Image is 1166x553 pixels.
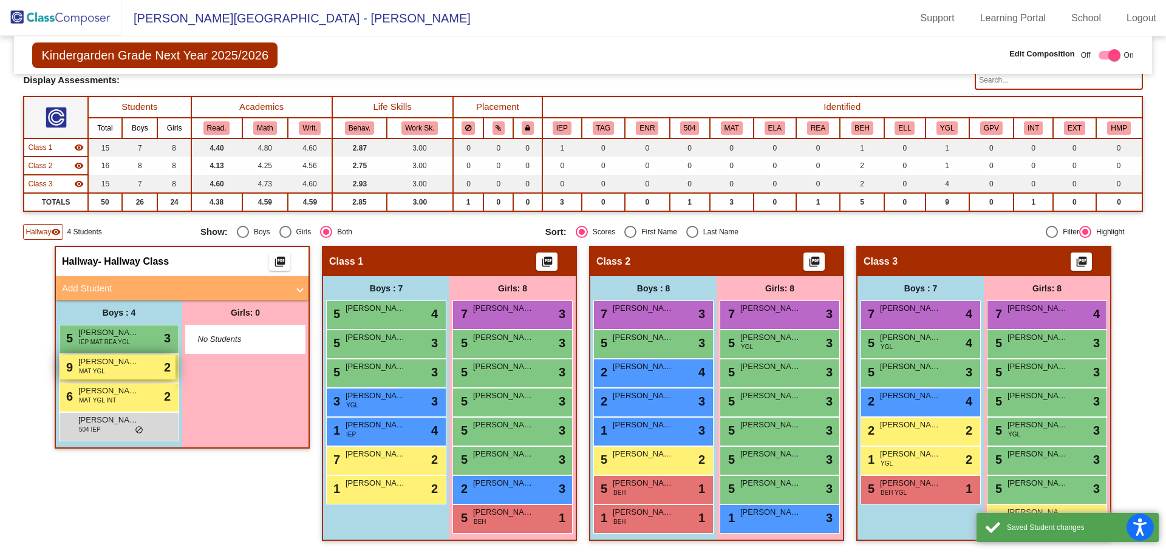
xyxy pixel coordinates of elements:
[765,121,785,135] button: ELA
[242,157,288,175] td: 4.25
[698,226,738,237] div: Last Name
[1007,390,1068,402] span: [PERSON_NAME]
[1117,8,1166,28] a: Logout
[1009,48,1075,60] span: Edit Composition
[796,118,840,138] th: READ Plan
[1064,121,1085,135] button: EXT
[401,121,438,135] button: Work Sk.
[1014,138,1053,157] td: 0
[670,138,710,157] td: 0
[157,157,191,175] td: 8
[1091,226,1125,237] div: Highlight
[473,302,534,314] span: [PERSON_NAME] [PERSON_NAME]
[826,305,833,323] span: 3
[24,193,87,211] td: TOTALS
[984,276,1110,300] div: Girls: 8
[880,390,941,402] span: [PERSON_NAME]
[28,142,52,153] span: Class 1
[796,175,840,193] td: 0
[851,121,873,135] button: BEH
[880,302,941,314] span: [PERSON_NAME]
[966,392,972,410] span: 4
[826,363,833,381] span: 3
[56,300,182,325] div: Boys : 4
[458,365,468,379] span: 5
[157,193,191,211] td: 24
[1096,193,1142,211] td: 0
[559,421,565,439] span: 3
[62,256,98,268] span: Hallway
[966,305,972,323] span: 4
[992,365,1002,379] span: 5
[926,118,969,138] th: Young for grade level
[966,363,972,381] span: 3
[625,138,670,157] td: 0
[670,157,710,175] td: 0
[1096,138,1142,157] td: 0
[911,8,964,28] a: Support
[288,157,332,175] td: 4.56
[288,193,332,211] td: 4.59
[1124,50,1134,61] span: On
[1096,118,1142,138] th: High Maintenance Parent
[453,175,484,193] td: 0
[613,331,673,344] span: [PERSON_NAME]
[895,121,915,135] button: ELL
[1093,392,1100,410] span: 3
[332,157,387,175] td: 2.75
[710,118,754,138] th: MTSS Math
[840,118,884,138] th: MTSS Behavior/Behavior Concerns
[24,175,87,193] td: No teacher - No Class Name
[807,121,829,135] button: REA
[553,121,571,135] button: IEP
[880,361,941,373] span: [PERSON_NAME]
[542,157,582,175] td: 0
[345,121,374,135] button: Behav.
[880,331,941,344] span: [PERSON_NAME]
[1071,253,1092,271] button: Print Students Details
[598,336,607,350] span: 5
[330,395,340,408] span: 3
[431,305,438,323] span: 4
[346,361,406,373] span: [PERSON_NAME]
[242,193,288,211] td: 4.59
[542,97,1142,118] th: Identified
[332,138,387,157] td: 2.87
[198,333,274,345] span: No Students
[191,193,242,211] td: 4.38
[880,419,941,431] span: [PERSON_NAME]
[74,179,84,189] mat-icon: visibility
[431,334,438,352] span: 3
[992,395,1002,408] span: 5
[1093,363,1100,381] span: 3
[966,334,972,352] span: 4
[1007,302,1068,314] span: [PERSON_NAME]
[122,138,157,157] td: 7
[74,161,84,171] mat-icon: visibility
[884,118,926,138] th: English Language Learner
[23,75,120,86] span: Display Assessments:
[542,138,582,157] td: 1
[330,307,340,321] span: 5
[242,175,288,193] td: 4.73
[884,157,926,175] td: 0
[926,138,969,157] td: 1
[754,193,796,211] td: 0
[613,302,673,314] span: [PERSON_NAME]
[323,276,449,300] div: Boys : 7
[1007,331,1068,344] span: [PERSON_NAME]
[63,390,73,403] span: 6
[387,138,453,157] td: 3.00
[1007,361,1068,373] span: [PERSON_NAME]
[122,157,157,175] td: 8
[453,97,542,118] th: Placement
[157,175,191,193] td: 8
[288,138,332,157] td: 4.60
[1014,175,1053,193] td: 0
[865,365,874,379] span: 5
[483,157,513,175] td: 0
[63,361,73,374] span: 9
[975,70,1142,90] input: Search...
[598,365,607,379] span: 2
[559,305,565,323] span: 3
